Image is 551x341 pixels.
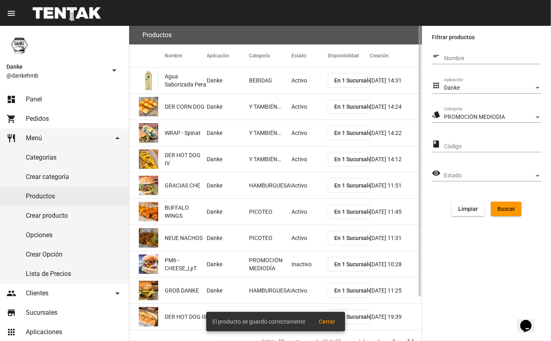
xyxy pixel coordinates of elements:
[249,278,291,303] mat-cell: HAMBURGUESAS
[207,173,249,198] mat-cell: Danke
[432,110,440,120] mat-icon: style
[319,318,335,325] span: Cerrar
[517,309,543,333] iframe: chat widget
[207,94,249,120] mat-cell: Danke
[165,313,207,321] span: DER HOT DOG III
[6,8,16,18] mat-icon: menu
[334,208,375,215] span: En 1 Sucursales
[432,51,440,61] mat-icon: short_text
[334,130,375,136] span: En 1 Sucursales
[444,84,460,91] span: Danke
[328,204,370,219] button: En 1 Sucursales
[313,314,342,329] button: Cerrar
[291,44,328,67] mat-header-cell: Estado
[6,308,16,318] mat-icon: store
[26,115,49,123] span: Pedidos
[26,309,57,317] span: Sucursales
[249,44,291,67] mat-header-cell: Categoría
[370,225,422,251] mat-cell: [DATE] 11:31
[291,146,328,172] mat-cell: Activo
[328,178,370,193] button: En 1 Sucursales
[328,73,370,88] button: En 1 Sucursales
[139,149,158,169] img: 2101e8c8-98bc-4e4a-b63d-15c93b71735f.png
[165,103,205,111] span: DER CORN DOG
[291,173,328,198] mat-cell: Activo
[432,168,440,178] mat-icon: visibility
[458,206,478,212] span: Limpiar
[444,85,541,91] mat-select: Aplicación
[444,143,541,150] input: Código
[109,65,119,75] mat-icon: arrow_drop_down
[249,94,291,120] mat-cell: Y TAMBIÉN…
[6,327,16,337] mat-icon: apps
[26,328,62,336] span: Aplicaciones
[165,286,199,295] span: GROß DANKE
[6,288,16,298] mat-icon: people
[291,251,328,277] mat-cell: Inactivo
[334,287,375,294] span: En 1 Sucursales
[207,120,249,146] mat-cell: Danke
[291,278,328,303] mat-cell: Activo
[207,67,249,93] mat-cell: Danke
[334,182,375,189] span: En 1 Sucursales
[207,199,249,225] mat-cell: Danke
[165,204,207,220] span: BUFFALO WINGS
[113,133,122,143] mat-icon: arrow_drop_down
[142,29,172,41] h3: Productos
[432,81,440,91] mat-icon: apps
[452,202,484,216] button: Limpiar
[328,99,370,114] button: En 1 Sucursales
[139,255,158,274] img: f4fd4fc5-1d0f-45c4-b852-86da81b46df0.png
[249,146,291,172] mat-cell: Y TAMBIÉN…
[139,71,158,90] img: d7cd4ccb-e923-436d-94c5-56a0338c840e.png
[444,173,541,179] mat-select: Estado
[291,120,328,146] mat-cell: Activo
[328,152,370,166] button: En 1 Sucursales
[432,32,541,42] label: Filtrar productos
[249,251,291,277] mat-cell: PROMOCIÓN MEDIODÍA
[129,26,422,44] flou-section-header: Productos
[328,44,370,67] mat-header-cell: Disponibilidad
[26,134,42,142] span: Menú
[328,283,370,298] button: En 1 Sucursales
[370,146,422,172] mat-cell: [DATE] 14:12
[444,114,541,120] mat-select: Categoría
[334,235,375,241] span: En 1 Sucursales
[139,202,158,221] img: 3441f565-b6db-4b42-ad11-33f843c8c403.png
[370,120,422,146] mat-cell: [DATE] 14:22
[334,77,375,84] span: En 1 Sucursales
[497,206,515,212] span: Buscar
[432,139,440,149] mat-icon: class
[139,228,158,248] img: ce274695-1ce7-40c2-b596-26e3d80ba656.png
[165,181,200,189] span: GRACIAS CHE
[165,256,207,272] span: PM6 - CHEESE_LyT
[249,120,291,146] mat-cell: Y TAMBIÉN…
[370,44,422,67] mat-header-cell: Creación
[207,225,249,251] mat-cell: Danke
[328,231,370,245] button: En 1 Sucursales
[291,199,328,225] mat-cell: Activo
[370,94,422,120] mat-cell: [DATE] 14:24
[444,55,541,62] input: Nombre
[139,307,158,326] img: 80660d7d-92ce-4920-87ef-5263067dcc48.png
[249,225,291,251] mat-cell: PICOTEO
[370,304,422,330] mat-cell: [DATE] 19:39
[370,199,422,225] mat-cell: [DATE] 11:45
[165,234,203,242] span: NEUE NACHOS
[139,97,158,116] img: 0a44530d-f050-4a3a-9d7f-6ed94349fcf6.png
[207,251,249,277] mat-cell: Danke
[165,44,207,67] mat-header-cell: Nombre
[291,225,328,251] mat-cell: Activo
[291,67,328,93] mat-cell: Activo
[444,173,534,179] span: Estado
[165,72,207,88] span: Agua Saborizada Pera
[334,156,375,162] span: En 1 Sucursales
[328,257,370,272] button: En 1 Sucursales
[6,72,106,80] span: @dankehmb
[6,95,16,104] mat-icon: dashboard
[249,67,291,93] mat-cell: BEBIDAS
[249,199,291,225] mat-cell: PICOTEO
[113,288,122,298] mat-icon: arrow_drop_down
[6,114,16,124] mat-icon: shopping_cart
[328,126,370,140] button: En 1 Sucursales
